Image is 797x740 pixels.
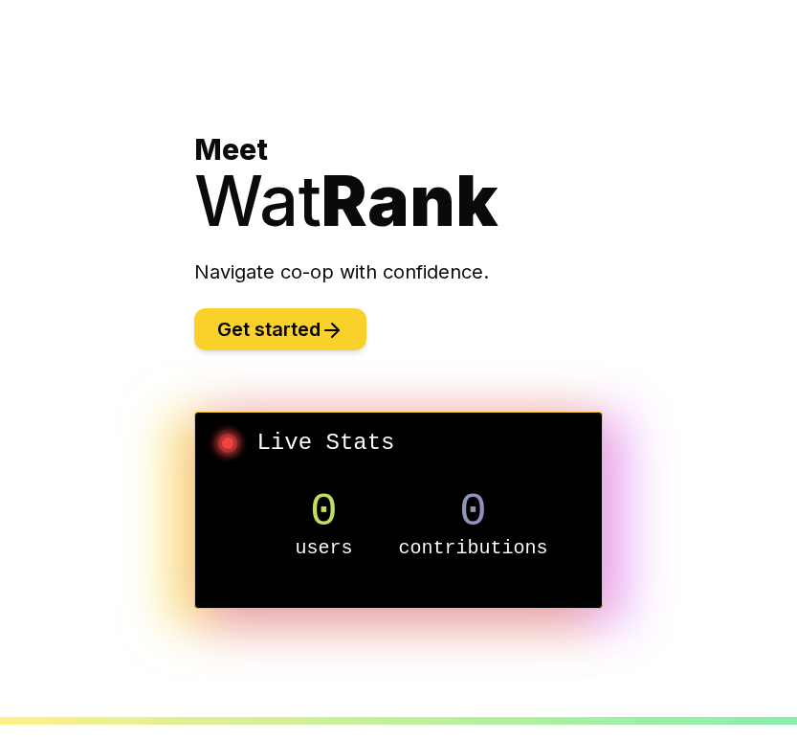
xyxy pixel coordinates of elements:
a: Get started [194,321,366,340]
p: 0 [399,489,548,535]
span: Rank [321,159,498,242]
h2: Live Stats [210,428,586,459]
h1: Meet [194,132,602,235]
p: users [249,535,398,562]
span: Wat [194,159,321,242]
p: 0 [249,489,398,535]
button: Get started [194,308,366,350]
p: contributions [399,535,548,562]
p: Navigate co-op with confidence. [194,258,602,285]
